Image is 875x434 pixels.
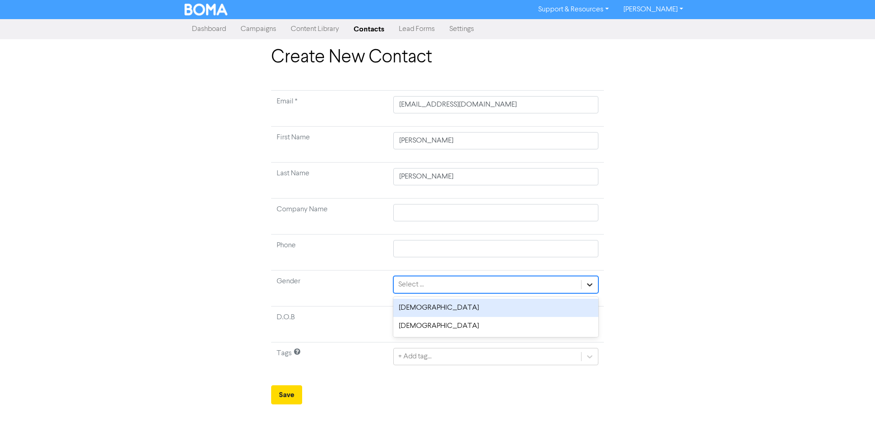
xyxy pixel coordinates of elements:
[393,317,598,335] div: [DEMOGRAPHIC_DATA]
[185,20,233,38] a: Dashboard
[391,20,442,38] a: Lead Forms
[829,390,875,434] iframe: Chat Widget
[271,271,388,306] td: Gender
[271,163,388,199] td: Last Name
[271,127,388,163] td: First Name
[233,20,283,38] a: Campaigns
[271,46,604,68] h1: Create New Contact
[185,4,227,15] img: BOMA Logo
[271,235,388,271] td: Phone
[531,2,616,17] a: Support & Resources
[271,91,388,127] td: Required
[442,20,481,38] a: Settings
[346,20,391,38] a: Contacts
[271,199,388,235] td: Company Name
[271,385,302,404] button: Save
[616,2,690,17] a: [PERSON_NAME]
[271,306,388,342] td: D.O.B
[283,20,346,38] a: Content Library
[393,299,598,317] div: [DEMOGRAPHIC_DATA]
[398,351,432,362] div: + Add tag...
[398,279,424,290] div: Select ...
[271,342,388,378] td: Tags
